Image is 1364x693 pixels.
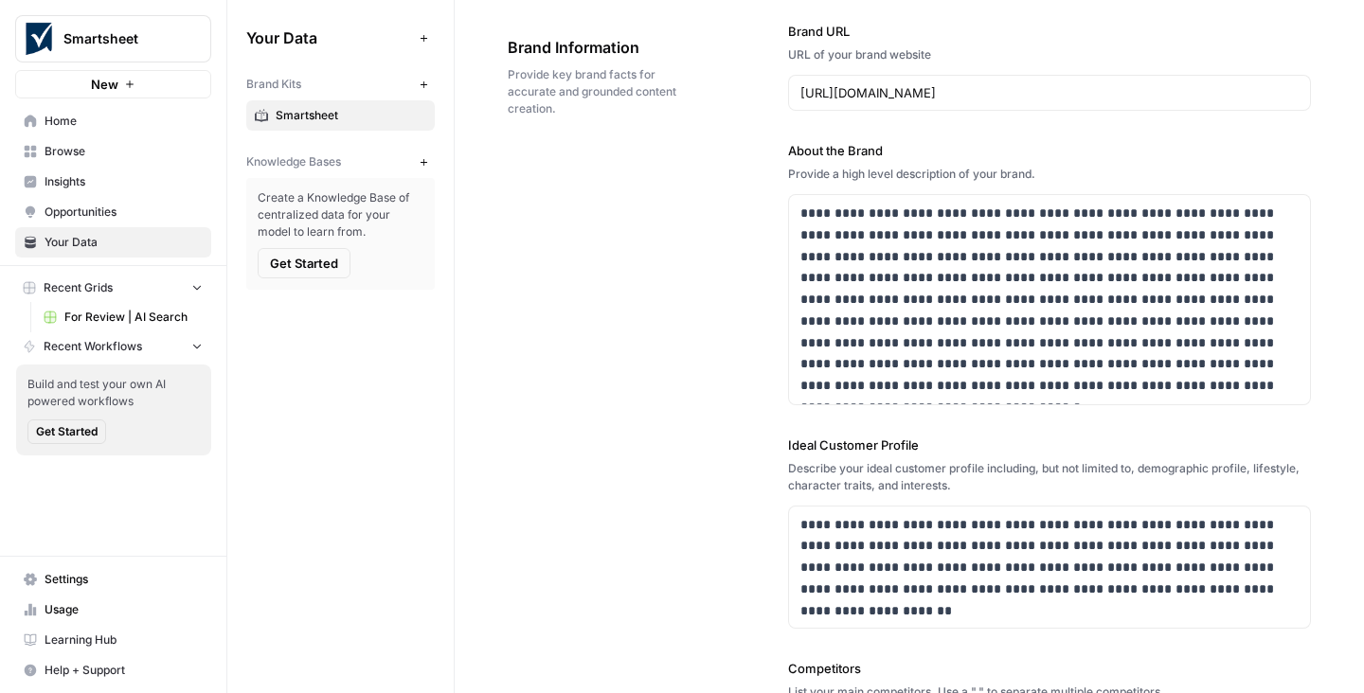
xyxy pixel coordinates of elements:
[15,332,211,361] button: Recent Workflows
[15,106,211,136] a: Home
[788,22,1311,41] label: Brand URL
[45,204,203,221] span: Opportunities
[800,83,1299,102] input: www.sundaysoccer.com
[45,631,203,649] span: Learning Hub
[91,75,118,94] span: New
[246,76,301,93] span: Brand Kits
[788,435,1311,454] label: Ideal Customer Profile
[63,29,178,48] span: Smartsheet
[15,595,211,625] a: Usage
[45,113,203,130] span: Home
[64,309,203,326] span: For Review | AI Search
[788,141,1311,160] label: About the Brand
[508,66,682,117] span: Provide key brand facts for accurate and grounded content creation.
[246,100,435,131] a: Smartsheet
[15,274,211,302] button: Recent Grids
[45,234,203,251] span: Your Data
[15,15,211,62] button: Workspace: Smartsheet
[15,167,211,197] a: Insights
[258,248,350,278] button: Get Started
[15,70,211,98] button: New
[15,136,211,167] a: Browse
[44,338,142,355] span: Recent Workflows
[788,46,1311,63] div: URL of your brand website
[35,302,211,332] a: For Review | AI Search
[246,27,412,49] span: Your Data
[45,571,203,588] span: Settings
[276,107,426,124] span: Smartsheet
[508,36,682,59] span: Brand Information
[788,460,1311,494] div: Describe your ideal customer profile including, but not limited to, demographic profile, lifestyl...
[246,153,341,170] span: Knowledge Bases
[15,564,211,595] a: Settings
[36,423,98,440] span: Get Started
[44,279,113,296] span: Recent Grids
[45,143,203,160] span: Browse
[27,419,106,444] button: Get Started
[45,601,203,618] span: Usage
[45,662,203,679] span: Help + Support
[788,659,1311,678] label: Competitors
[22,22,56,56] img: Smartsheet Logo
[27,376,200,410] span: Build and test your own AI powered workflows
[15,655,211,685] button: Help + Support
[258,189,423,240] span: Create a Knowledge Base of centralized data for your model to learn from.
[788,166,1311,183] div: Provide a high level description of your brand.
[45,173,203,190] span: Insights
[15,197,211,227] a: Opportunities
[15,227,211,258] a: Your Data
[270,254,338,273] span: Get Started
[15,625,211,655] a: Learning Hub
